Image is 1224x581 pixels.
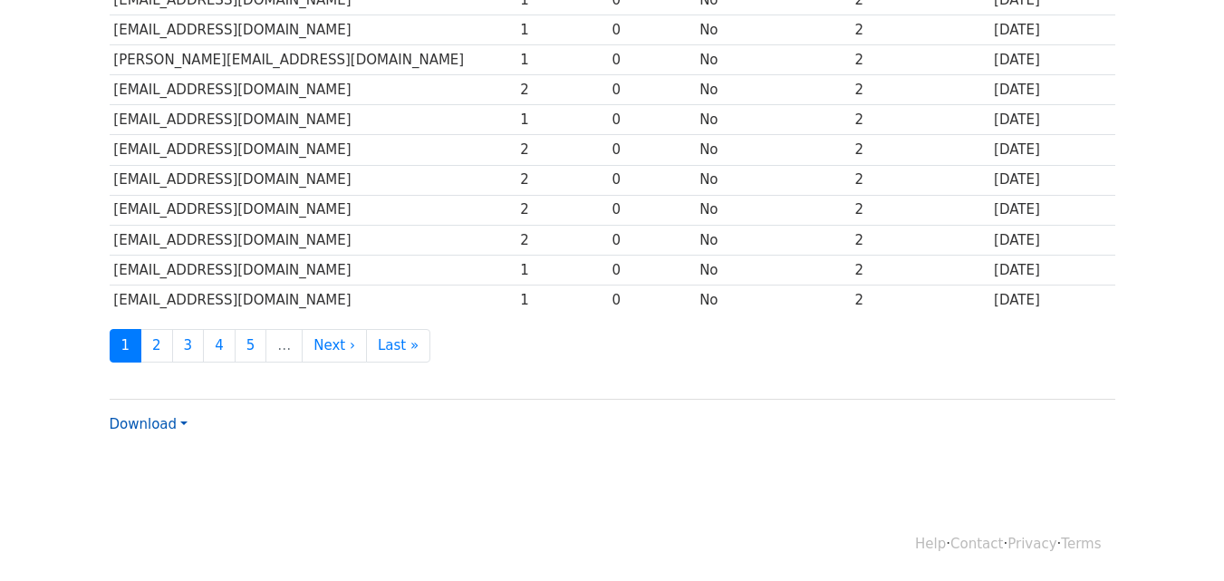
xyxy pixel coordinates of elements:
td: [EMAIL_ADDRESS][DOMAIN_NAME] [110,225,516,255]
td: No [695,135,850,165]
td: [DATE] [989,75,1114,105]
td: [EMAIL_ADDRESS][DOMAIN_NAME] [110,75,516,105]
td: 2 [516,225,607,255]
td: 2 [516,195,607,225]
td: [EMAIL_ADDRESS][DOMAIN_NAME] [110,165,516,195]
td: 1 [516,285,607,315]
td: 2 [851,255,989,285]
td: 0 [608,285,696,315]
td: 2 [851,195,989,225]
td: No [695,225,850,255]
td: [EMAIL_ADDRESS][DOMAIN_NAME] [110,285,516,315]
td: [DATE] [989,225,1114,255]
td: 0 [608,15,696,45]
td: [EMAIL_ADDRESS][DOMAIN_NAME] [110,15,516,45]
td: No [695,45,850,75]
td: 2 [851,45,989,75]
a: Download [110,416,188,432]
a: Next › [302,329,367,363]
td: [EMAIL_ADDRESS][DOMAIN_NAME] [110,135,516,165]
td: [EMAIL_ADDRESS][DOMAIN_NAME] [110,105,516,135]
td: [DATE] [989,45,1114,75]
td: [DATE] [989,255,1114,285]
td: 2 [851,105,989,135]
td: 2 [851,225,989,255]
td: [DATE] [989,135,1114,165]
td: [EMAIL_ADDRESS][DOMAIN_NAME] [110,195,516,225]
td: [DATE] [989,15,1114,45]
a: Contact [950,536,1003,552]
a: 2 [140,329,173,363]
td: 0 [608,225,696,255]
td: 2 [851,75,989,105]
td: 1 [516,15,607,45]
a: 1 [110,329,142,363]
td: 2 [851,285,989,315]
td: [DATE] [989,195,1114,225]
td: No [695,255,850,285]
td: [DATE] [989,285,1114,315]
td: 0 [608,165,696,195]
td: [DATE] [989,165,1114,195]
td: 1 [516,255,607,285]
a: Privacy [1007,536,1056,552]
a: Last » [366,329,430,363]
td: 0 [608,135,696,165]
td: 0 [608,75,696,105]
td: 2 [516,75,607,105]
a: 4 [203,329,236,363]
td: 0 [608,45,696,75]
td: [PERSON_NAME][EMAIL_ADDRESS][DOMAIN_NAME] [110,45,516,75]
td: 1 [516,105,607,135]
td: 2 [851,15,989,45]
td: 2 [516,135,607,165]
td: No [695,15,850,45]
a: Terms [1061,536,1101,552]
td: 0 [608,255,696,285]
td: [EMAIL_ADDRESS][DOMAIN_NAME] [110,255,516,285]
td: 2 [851,135,989,165]
a: 3 [172,329,205,363]
td: [DATE] [989,105,1114,135]
td: No [695,75,850,105]
td: No [695,285,850,315]
td: 2 [851,165,989,195]
td: 0 [608,195,696,225]
td: 0 [608,105,696,135]
td: No [695,105,850,135]
iframe: Chat Widget [1133,494,1224,581]
td: 2 [516,165,607,195]
td: 1 [516,45,607,75]
td: No [695,165,850,195]
a: 5 [235,329,267,363]
td: No [695,195,850,225]
a: Help [915,536,946,552]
